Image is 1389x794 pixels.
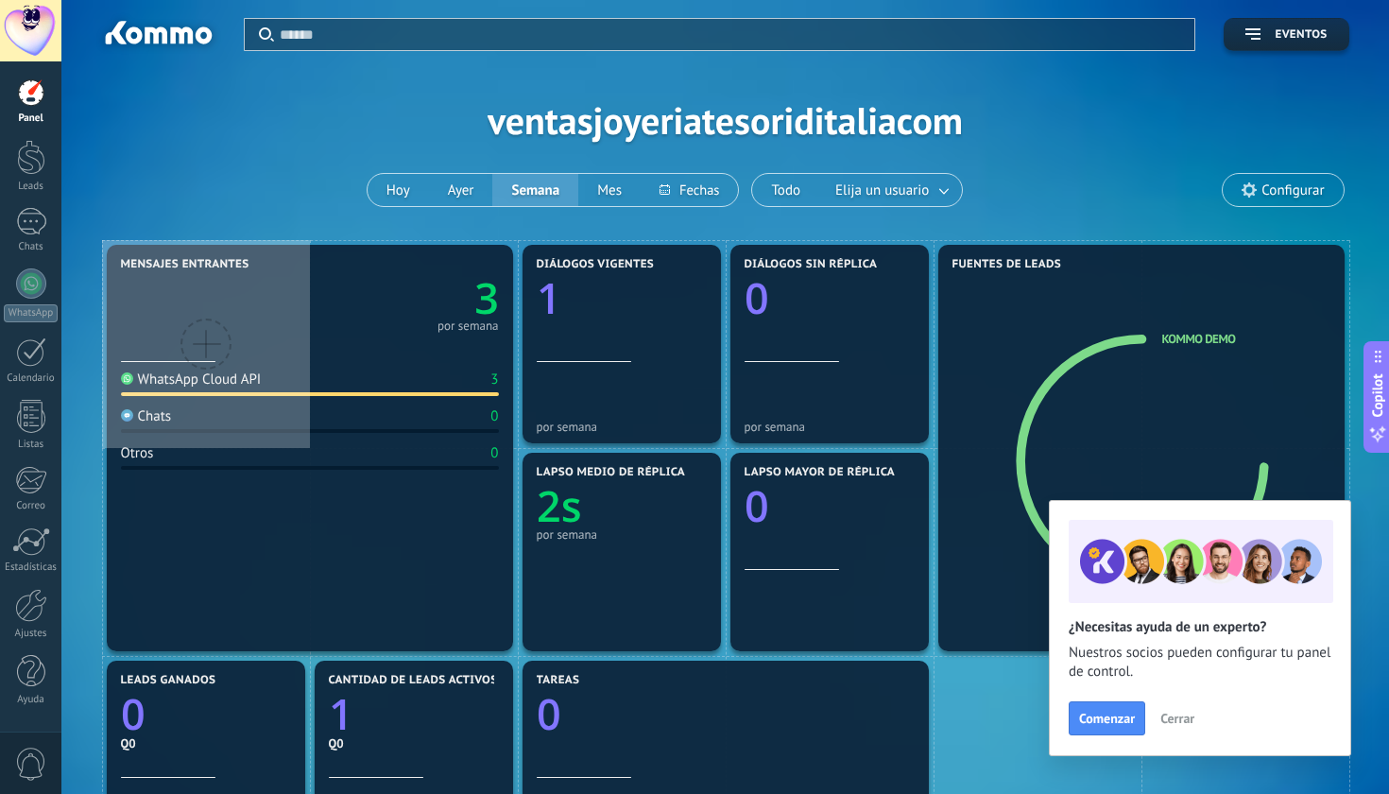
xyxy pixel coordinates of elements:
[537,685,915,743] a: 0
[537,269,561,327] text: 1
[329,674,498,687] span: Cantidad de leads activos
[1162,331,1236,347] a: Kommo Demo
[310,269,499,327] a: 3
[121,735,291,751] div: Q0
[537,420,707,434] div: por semana
[4,181,59,193] div: Leads
[121,685,291,743] a: 0
[1069,618,1331,636] h2: ¿Necesitas ayuda de un experto?
[832,178,933,203] span: Elija un usuario
[368,174,429,206] button: Hoy
[819,174,962,206] button: Elija un usuario
[4,694,59,706] div: Ayuda
[537,674,580,687] span: Tareas
[121,444,154,462] div: Otros
[745,466,895,479] span: Lapso mayor de réplica
[745,477,769,535] text: 0
[490,407,498,425] div: 0
[1224,18,1348,51] button: Eventos
[4,439,59,451] div: Listas
[1368,374,1387,418] span: Copilot
[121,674,216,687] span: Leads ganados
[1069,701,1145,735] button: Comenzar
[1079,712,1135,725] span: Comenzar
[745,420,915,434] div: por semana
[4,112,59,125] div: Panel
[1069,644,1331,682] span: Nuestros socios pueden configurar tu panel de control.
[1160,712,1194,725] span: Cerrar
[4,241,59,253] div: Chats
[641,174,738,206] button: Fechas
[745,258,878,271] span: Diálogos sin réplica
[1275,28,1327,42] span: Eventos
[490,444,498,462] div: 0
[537,258,655,271] span: Diálogos vigentes
[1261,182,1324,198] span: Configurar
[4,628,59,640] div: Ajustes
[537,527,707,542] div: por semana
[437,321,499,331] div: por semana
[429,174,493,206] button: Ayer
[745,269,769,327] text: 0
[4,500,59,512] div: Correo
[537,466,686,479] span: Lapso medio de réplica
[329,685,499,743] a: 1
[329,735,499,751] div: Q0
[490,371,498,388] div: 3
[537,477,582,535] text: 2s
[1152,704,1203,733] button: Cerrar
[578,174,641,206] button: Mes
[492,174,578,206] button: Semana
[952,258,1062,271] span: Fuentes de leads
[474,269,499,327] text: 3
[4,372,59,385] div: Calendario
[329,685,353,743] text: 1
[121,685,146,743] text: 0
[4,561,59,574] div: Estadísticas
[4,304,58,322] div: WhatsApp
[537,685,561,743] text: 0
[752,174,819,206] button: Todo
